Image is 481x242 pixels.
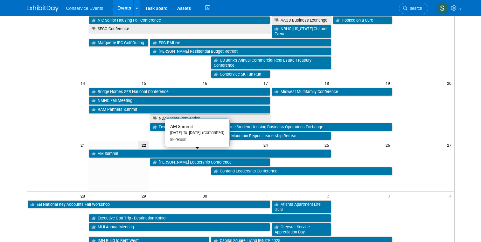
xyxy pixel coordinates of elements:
a: Midwest Multifamily Conference [272,88,392,96]
span: 4 [449,192,454,200]
a: Asset Mountain Region Leadership Retreat [211,132,331,140]
span: 3 [387,192,393,200]
a: Executive Golf Trip - Destination Kohler [89,214,331,222]
span: 27 [446,141,454,149]
span: 20 [446,79,454,87]
span: 2 [326,192,332,200]
span: 25 [324,141,332,149]
a: MHI Annual Meeting [89,223,270,231]
div: [DATE] to [DATE] [170,130,224,136]
span: 28 [80,192,88,200]
span: 1 [265,192,271,200]
a: SECO Conference [89,25,270,33]
a: Interface Student Housing Business Operations Exchange [211,123,393,131]
a: Hooked on a Cure [333,16,392,24]
span: 24 [263,141,271,149]
a: Marquette IPC Golf Outing [89,39,148,47]
span: 17 [263,79,271,87]
a: NDAA State Convention [150,114,270,123]
a: Envolve PFM Meeting [150,123,209,131]
img: ExhibitDay [27,5,59,12]
a: US Bank’s Annual Commercial Real Estate Treasury Conference [211,56,331,69]
a: ESG PMLive! [150,39,331,47]
span: Search [408,6,422,11]
span: Conservice Events [66,6,103,11]
a: Bridge Homes SFR National Conference [89,88,270,96]
a: NIC Senior Housing Fall Conference [89,16,270,24]
a: AM Summit [89,150,331,158]
a: Cortland Leadership Conference [211,167,393,175]
span: In-Person [170,137,186,142]
a: Atlanta Apartment Life Gala [272,200,331,213]
a: [PERSON_NAME] Residential Budget Retreat [150,47,331,56]
img: Savannah Doctor [436,2,449,14]
span: 14 [80,79,88,87]
a: EEI National Key Accounts Fall Workshop [28,200,270,209]
a: Conservice 5K Fun Run [211,70,270,78]
span: 19 [385,79,393,87]
span: 18 [324,79,332,87]
a: Search [399,3,428,14]
span: 29 [141,192,149,200]
span: 30 [202,192,210,200]
span: 21 [80,141,88,149]
a: Greystar Service Appreciation Day [272,223,331,236]
span: (Committed) [200,130,224,135]
span: 22 [138,141,149,149]
a: [PERSON_NAME] Leadership Conference [150,158,270,166]
a: RAM Partners Summit [89,105,270,114]
span: 16 [202,79,210,87]
a: NRHC [US_STATE] Chapter Event [272,25,331,38]
span: 26 [385,141,393,149]
span: AM Summit [170,124,193,129]
span: 15 [141,79,149,87]
a: AAGD Business Exchange [272,16,331,24]
a: NMHC Fall Meeting [89,97,270,105]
